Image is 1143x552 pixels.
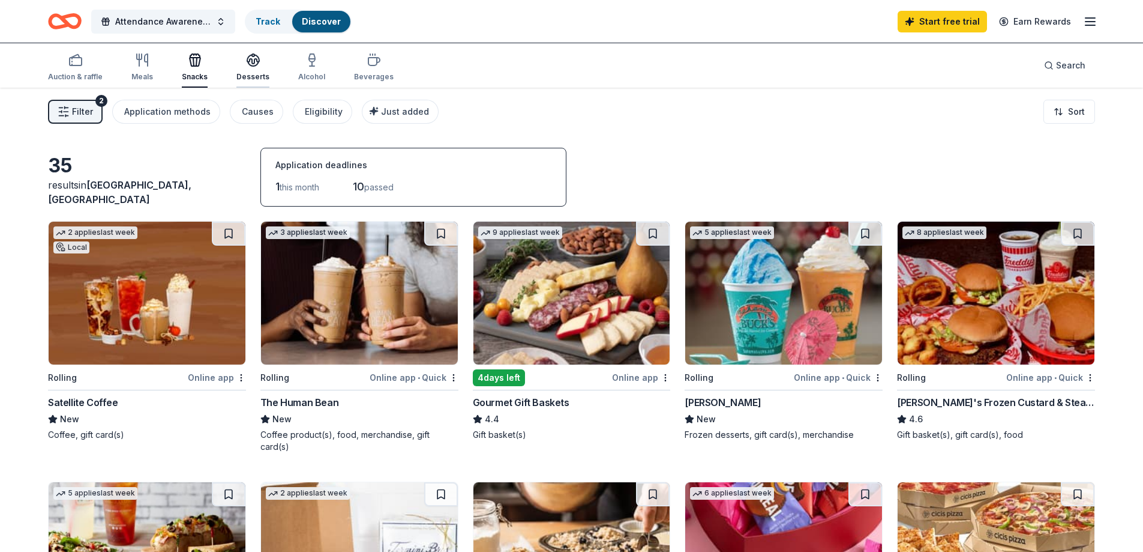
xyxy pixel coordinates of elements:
button: Sort [1043,100,1095,124]
a: Discover [302,16,341,26]
span: 1 [275,180,280,193]
div: Application deadlines [275,158,551,172]
div: Online app Quick [794,370,883,385]
div: The Human Bean [260,395,338,410]
div: Gift basket(s) [473,429,671,441]
div: [PERSON_NAME]'s Frozen Custard & Steakburgers [897,395,1095,410]
div: Desserts [236,72,269,82]
div: Rolling [48,371,77,385]
button: Eligibility [293,100,352,124]
div: Alcohol [298,72,325,82]
div: 5 applies last week [690,226,774,239]
span: this month [280,182,319,192]
a: Start free trial [898,11,987,32]
div: Online app Quick [370,370,458,385]
div: 2 applies last week [266,487,350,500]
button: Just added [362,100,439,124]
span: 4.4 [485,412,499,426]
div: 4 days left [473,369,525,386]
div: Local [53,241,89,253]
span: Attendance Awareness Recognition [115,14,211,29]
div: Beverages [354,72,394,82]
div: Satellite Coffee [48,395,118,410]
button: Application methods [112,100,220,124]
span: Search [1056,58,1085,73]
span: [GEOGRAPHIC_DATA], [GEOGRAPHIC_DATA] [48,179,191,205]
span: Just added [381,106,429,117]
div: Auction & raffle [48,72,103,82]
button: Beverages [354,48,394,88]
div: Meals [131,72,153,82]
span: New [697,412,716,426]
button: Alcohol [298,48,325,88]
div: Application methods [124,105,211,119]
div: Coffee, gift card(s) [48,429,246,441]
a: Home [48,7,82,35]
a: Image for Gourmet Gift Baskets9 applieslast week4days leftOnline appGourmet Gift Baskets4.4Gift b... [473,221,671,441]
div: Online app Quick [1006,370,1095,385]
div: Online app [612,370,670,385]
span: Filter [72,105,93,119]
div: 5 applies last week [53,487,137,500]
a: Image for Freddy's Frozen Custard & Steakburgers8 applieslast weekRollingOnline app•Quick[PERSON_... [897,221,1095,441]
img: Image for Satellite Coffee [49,222,245,365]
img: Image for The Human Bean [261,222,458,365]
button: Filter2 [48,100,103,124]
button: Meals [131,48,153,88]
button: Desserts [236,48,269,88]
a: Image for Bahama Buck's5 applieslast weekRollingOnline app•Quick[PERSON_NAME]NewFrozen desserts, ... [685,221,883,441]
span: New [272,412,292,426]
span: 4.6 [909,412,923,426]
button: Snacks [182,48,208,88]
div: Rolling [260,371,289,385]
div: Causes [242,105,274,119]
span: New [60,412,79,426]
button: Search [1034,53,1095,77]
div: 8 applies last week [902,226,986,239]
span: • [418,373,420,383]
div: Gourmet Gift Baskets [473,395,569,410]
div: 2 [95,95,107,107]
div: results [48,178,246,207]
div: [PERSON_NAME] [685,395,761,410]
div: Frozen desserts, gift card(s), merchandise [685,429,883,441]
a: Track [256,16,280,26]
img: Image for Freddy's Frozen Custard & Steakburgers [898,222,1094,365]
a: Image for The Human Bean3 applieslast weekRollingOnline app•QuickThe Human BeanNewCoffee product(... [260,221,458,453]
div: Rolling [685,371,713,385]
a: Earn Rewards [992,11,1078,32]
a: Image for Satellite Coffee2 applieslast weekLocalRollingOnline appSatellite CoffeeNewCoffee, gift... [48,221,246,441]
span: 10 [353,180,364,193]
button: Causes [230,100,283,124]
div: Online app [188,370,246,385]
div: 3 applies last week [266,226,350,239]
div: Rolling [897,371,926,385]
button: Auction & raffle [48,48,103,88]
img: Image for Gourmet Gift Baskets [473,222,670,365]
div: Coffee product(s), food, merchandise, gift card(s) [260,429,458,453]
div: Snacks [182,72,208,82]
div: Eligibility [305,105,343,119]
div: 6 applies last week [690,487,774,500]
div: 2 applies last week [53,226,137,239]
div: Gift basket(s), gift card(s), food [897,429,1095,441]
div: 35 [48,154,246,178]
span: • [1054,373,1057,383]
span: passed [364,182,394,192]
span: Sort [1068,105,1085,119]
button: TrackDiscover [245,10,352,34]
img: Image for Bahama Buck's [685,222,882,365]
div: 9 applies last week [478,226,562,239]
span: • [842,373,844,383]
button: Attendance Awareness Recognition [91,10,235,34]
span: in [48,179,191,205]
